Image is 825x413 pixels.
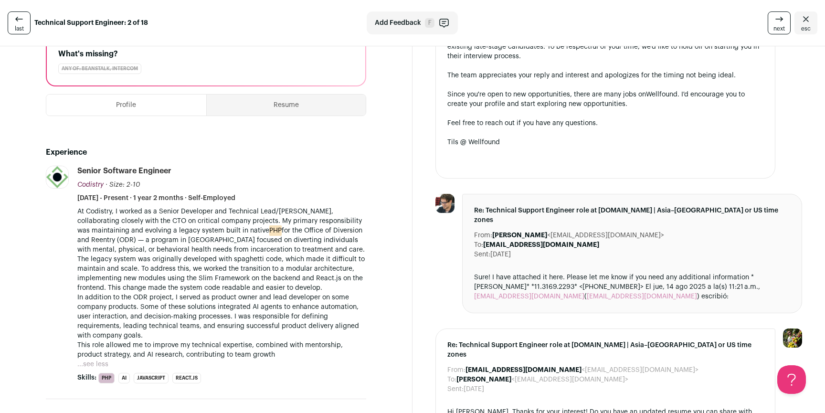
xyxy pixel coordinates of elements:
span: Skills: [77,373,96,382]
div: Senior Software Engineer [77,166,171,176]
li: PHP [98,373,115,383]
button: Resume [207,95,366,116]
dt: Sent: [474,250,490,259]
b: [EMAIL_ADDRESS][DOMAIN_NAME] [465,367,582,373]
li: AI [118,373,130,383]
span: last [15,25,24,32]
div: Feel free to reach out if you have any questions. [447,118,763,128]
dd: [DATE] [490,250,511,259]
dd: [DATE] [464,384,484,394]
button: Add Feedback F [367,11,458,34]
div: Sure! I have attached it here. Please let me know if you need any additional information *[PERSON... [474,273,790,301]
img: 8f7c69ae7aa83a4d38c9a031fa6a435573bbe3d1bb6598ff41ff05159d98ba36.jpg [46,166,68,188]
span: · Size: 2-10 [106,181,140,188]
strong: Technical Support Engineer: 2 of 18 [34,18,148,28]
p: At Codistry, I worked as a Senior Developer and Technical Lead/[PERSON_NAME], collaborating close... [77,207,366,254]
li: JavaScript [134,373,169,383]
iframe: Help Scout Beacon - Open [777,365,806,394]
span: next [773,25,785,32]
a: last [8,11,31,34]
a: Close [794,11,817,34]
dt: To: [447,375,456,384]
p: In addition to the ODR project, I served as product owner and lead developer on some company prod... [77,293,366,340]
div: The team appreciates your reply and interest and apologizes for the timing not being ideal. [447,71,763,80]
span: Add Feedback [375,18,421,28]
h2: Experience [46,147,366,158]
dt: To: [474,240,483,250]
div: Any of: Beanstalk, Intercom [58,64,141,74]
a: next [768,11,791,34]
a: [EMAIL_ADDRESS][DOMAIN_NAME] [474,293,584,300]
dt: From: [474,231,492,240]
mark: PHP [269,225,282,236]
b: [EMAIL_ADDRESS][DOMAIN_NAME] [483,242,599,248]
div: Since you're open to new opportunities, there are many jobs on . I'd encourage you to create your... [447,90,763,109]
dd: <[EMAIL_ADDRESS][DOMAIN_NAME]> [465,365,698,375]
dd: <[EMAIL_ADDRESS][DOMAIN_NAME]> [492,231,664,240]
div: I wanted to let you know I’ve been informed that we are very close to having this position filled... [447,32,763,61]
span: Codistry [77,181,104,188]
a: Wellfound [646,91,677,98]
span: Re: Technical Support Engineer role at [DOMAIN_NAME] | Asia–[GEOGRAPHIC_DATA] or US time zones [474,206,790,225]
dt: From: [447,365,465,375]
button: ...see less [77,360,108,369]
div: Tils @ Wellfound [447,138,763,147]
b: [PERSON_NAME] [456,376,511,383]
img: 836e30d225d0deb46e3a07c7840173fc1b9804d54949827a5eb0b425e8ab748a.jpg [435,194,455,213]
span: esc [801,25,811,32]
li: React.js [172,373,201,383]
b: [PERSON_NAME] [492,232,547,239]
p: The legacy system was originally developed with spaghetti code, which made it difficult to mainta... [77,254,366,293]
button: Profile [46,95,206,116]
span: Re: Technical Support Engineer role at [DOMAIN_NAME] | Asia–[GEOGRAPHIC_DATA] or US time zones [447,340,763,360]
dd: <[EMAIL_ADDRESS][DOMAIN_NAME]> [456,375,628,384]
span: [DATE] - Present · 1 year 2 months · Self-Employed [77,193,235,203]
dt: Sent: [447,384,464,394]
p: This role allowed me to improve my technical expertise, combined with mentorship, product strateg... [77,340,366,360]
a: [EMAIL_ADDRESS][DOMAIN_NAME] [587,293,697,300]
img: 6689865-medium_jpg [783,328,802,348]
span: F [425,18,434,28]
h2: What's missing? [58,48,354,60]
